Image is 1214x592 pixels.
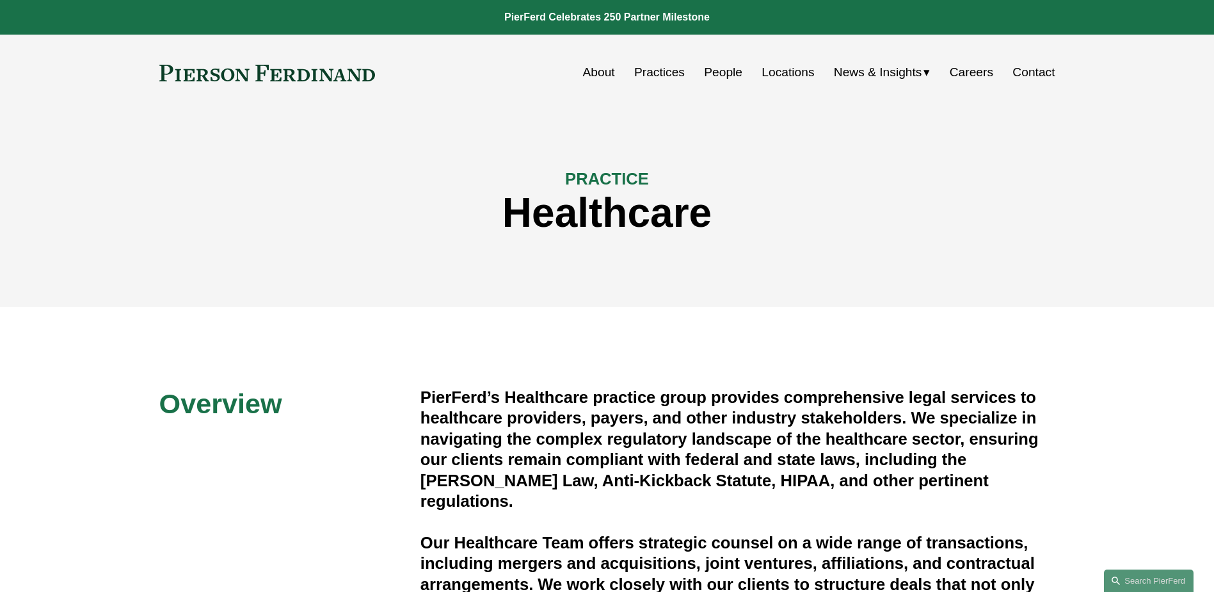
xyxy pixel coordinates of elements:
a: Locations [762,60,814,85]
a: Search this site [1104,570,1194,592]
a: Contact [1012,60,1055,85]
a: Practices [634,60,685,85]
a: folder dropdown [834,60,930,85]
a: About [583,60,615,85]
a: Careers [950,60,993,85]
span: Overview [159,388,282,419]
h4: PierFerd’s Healthcare practice group provides comprehensive legal services to healthcare provider... [420,387,1055,512]
h1: Healthcare [159,190,1055,236]
span: PRACTICE [565,170,649,188]
a: People [704,60,742,85]
span: News & Insights [834,62,922,84]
